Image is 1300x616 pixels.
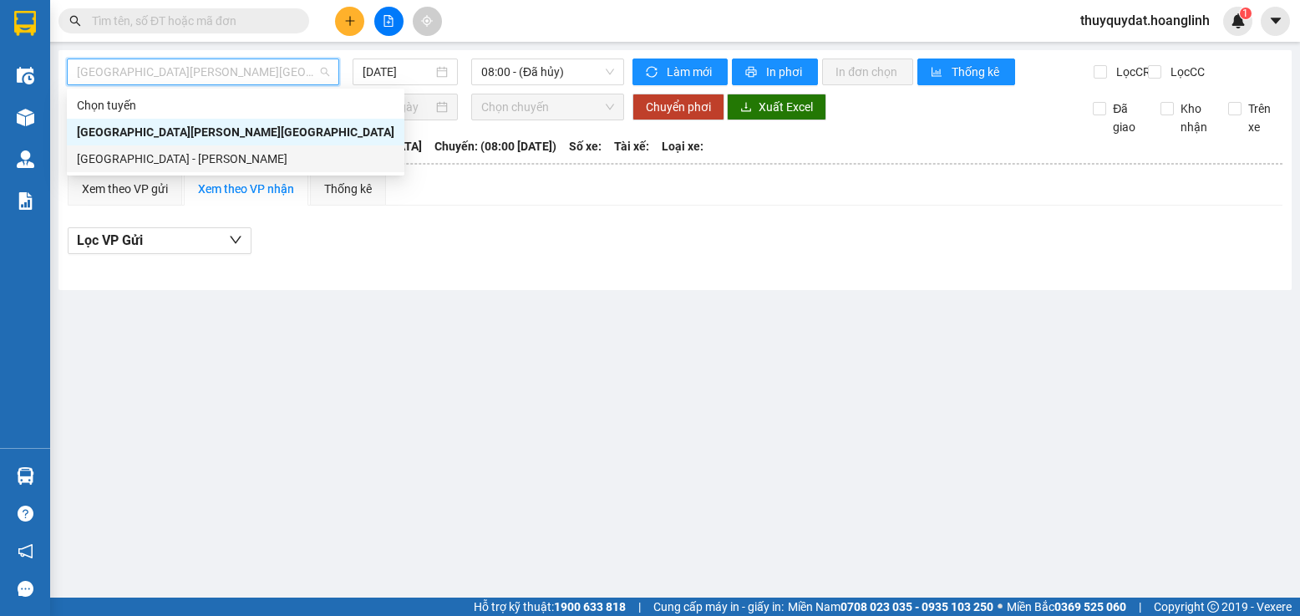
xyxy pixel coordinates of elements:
span: Làm mới [667,63,714,81]
span: | [638,598,641,616]
span: bar-chart [931,66,945,79]
strong: 0369 525 060 [1054,600,1126,613]
span: Trên xe [1242,99,1283,136]
input: 13/09/2025 [363,63,433,81]
span: Thống kê [952,63,1002,81]
img: icon-new-feature [1231,13,1246,28]
button: file-add [374,7,404,36]
div: Chọn tuyến [67,92,404,119]
span: Đã giao [1106,99,1148,136]
button: In đơn chọn [822,59,913,85]
span: In phơi [766,63,805,81]
span: | [1139,598,1141,616]
button: Lọc VP Gửi [68,227,251,254]
button: downloadXuất Excel [727,94,826,120]
span: copyright [1207,601,1219,613]
span: Cung cấp máy in - giấy in: [653,598,784,616]
span: Lọc VP Gửi [77,230,143,251]
span: question-circle [18,506,33,522]
strong: 1900 633 818 [554,600,626,613]
img: logo-vxr [14,11,36,36]
button: aim [413,7,442,36]
sup: 1 [1240,8,1252,19]
span: 1 [1242,8,1248,19]
span: ⚪️ [998,603,1003,610]
span: Hỗ trợ kỹ thuật: [474,598,626,616]
img: solution-icon [17,192,34,210]
img: warehouse-icon [17,467,34,485]
div: Xem theo VP gửi [82,180,168,198]
span: Tài xế: [614,137,649,155]
div: Hà Nội - Quảng Bình [67,145,404,172]
span: thuyquydat.hoanglinh [1067,10,1223,31]
button: bar-chartThống kê [917,59,1015,85]
div: Xem theo VP nhận [198,180,294,198]
button: plus [335,7,364,36]
div: [GEOGRAPHIC_DATA][PERSON_NAME][GEOGRAPHIC_DATA] [77,123,394,141]
button: syncLàm mới [632,59,728,85]
span: file-add [383,15,394,27]
span: notification [18,543,33,559]
span: search [69,15,81,27]
span: Miền Nam [788,598,993,616]
span: Loại xe: [662,137,703,155]
span: Chọn chuyến [481,94,614,120]
span: aim [421,15,433,27]
span: down [229,233,242,247]
img: warehouse-icon [17,150,34,168]
span: printer [745,66,759,79]
div: Quảng Bình - Hà Nội [67,119,404,145]
span: message [18,581,33,597]
input: Tìm tên, số ĐT hoặc mã đơn [92,12,289,30]
span: 08:00 - (Đã hủy) [481,59,614,84]
button: printerIn phơi [732,59,818,85]
strong: 0708 023 035 - 0935 103 250 [840,600,993,613]
img: warehouse-icon [17,67,34,84]
span: Kho nhận [1174,99,1216,136]
span: sync [646,66,660,79]
div: [GEOGRAPHIC_DATA] - [PERSON_NAME] [77,150,394,168]
span: Số xe: [569,137,602,155]
div: Thống kê [324,180,372,198]
button: caret-down [1261,7,1290,36]
span: Lọc CR [1110,63,1153,81]
span: plus [344,15,356,27]
span: Lọc CC [1164,63,1207,81]
div: Chọn tuyến [77,96,394,115]
span: Chuyến: (08:00 [DATE]) [434,137,556,155]
img: warehouse-icon [17,109,34,126]
span: Quảng Bình - Hà Nội [77,59,329,84]
span: caret-down [1268,13,1283,28]
button: Chuyển phơi [632,94,724,120]
span: Miền Bắc [1007,598,1126,616]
